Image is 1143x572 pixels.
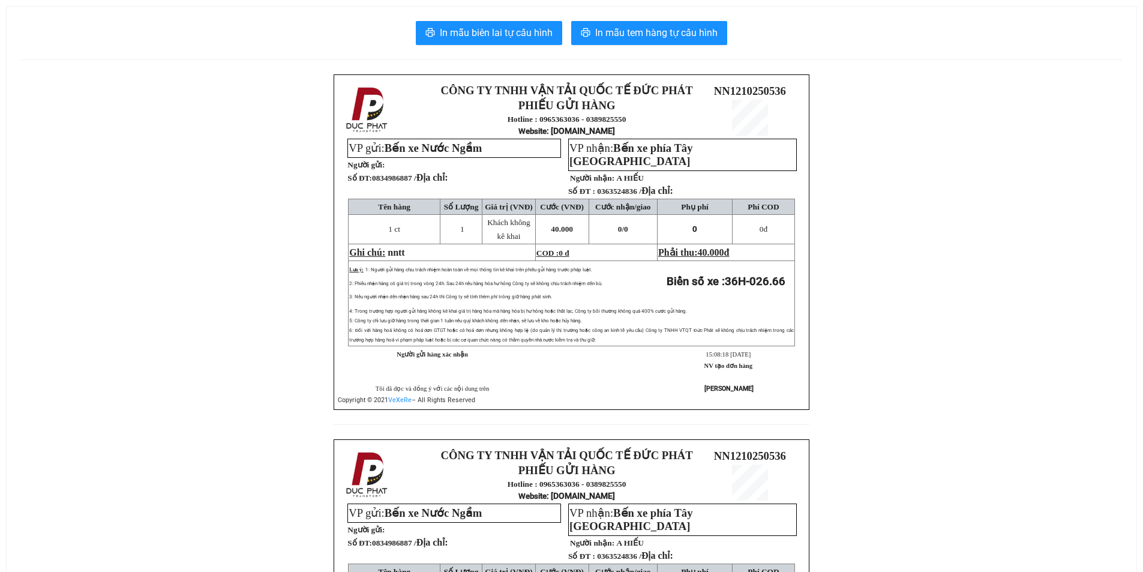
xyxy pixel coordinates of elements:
span: 5: Công ty chỉ lưu giữ hàng trong thời gian 1 tuần nếu quý khách không đến nhận, sẽ lưu về kho ho... [349,318,581,324]
button: printerIn mẫu tem hàng tự cấu hình [571,21,727,45]
span: 0 đ [559,248,569,257]
img: logo [343,450,393,500]
span: 15:08:18 [DATE] [706,351,751,358]
span: Cước nhận/giao [595,202,651,211]
strong: CÔNG TY TNHH VẬN TẢI QUỐC TẾ ĐỨC PHÁT [441,84,693,97]
span: 6: Đối với hàng hoá không có hoá đơn GTGT hoặc có hoá đơn nhưng không hợp lệ (do quản lý thị trườ... [349,328,794,343]
strong: Người gửi: [347,160,385,169]
span: Website [518,127,547,136]
span: 0834986887 / [372,173,448,182]
span: 3: Nếu người nhận đến nhận hàng sau 24h thì Công ty sẽ tính thêm phí trông giữ hàng phát sinh. [349,294,551,300]
span: VP gửi: [349,142,482,154]
span: đ [724,247,730,257]
span: 0363524836 / [597,552,673,561]
strong: Biển số xe : [667,275,785,288]
span: 0/ [618,224,628,233]
strong: Số ĐT: [347,538,448,547]
span: In mẫu tem hàng tự cấu hình [595,25,718,40]
span: A HIẾU [616,173,643,182]
strong: : [DOMAIN_NAME] [518,491,615,501]
strong: Số ĐT: [347,173,448,182]
span: In mẫu biên lai tự cấu hình [440,25,553,40]
span: Bến xe Nước Ngầm [385,507,482,519]
strong: PHIẾU GỬI HÀNG [518,99,616,112]
span: 0 [692,224,697,233]
strong: CÔNG TY TNHH VẬN TẢI QUỐC TẾ ĐỨC PHÁT [441,449,693,462]
a: VeXeRe [388,396,412,404]
span: NN1210250536 [714,85,786,97]
span: 1 ct [388,224,400,233]
span: printer [581,28,590,39]
span: Cước (VNĐ) [540,202,584,211]
strong: Hotline : 0965363036 - 0389825550 [508,115,626,124]
span: Bến xe Nước Ngầm [385,142,482,154]
span: A HIẾU [616,538,643,547]
span: Địa chỉ: [641,185,673,196]
strong: Người nhận: [570,173,614,182]
span: Phải thu: [658,247,729,257]
button: printerIn mẫu biên lai tự cấu hình [416,21,562,45]
span: printer [425,28,435,39]
span: NN1210250536 [714,450,786,462]
span: Phụ phí [681,202,708,211]
span: 0834986887 / [372,538,448,547]
span: Copyright © 2021 – All Rights Reserved [338,396,475,404]
span: Lưu ý: [349,267,363,272]
strong: Số ĐT : [568,552,595,561]
span: 1 [460,224,464,233]
span: 36H-026.66 [725,275,785,288]
span: Ghi chú: [349,247,385,257]
strong: [PERSON_NAME] [704,385,754,393]
span: 40.000 [698,247,724,257]
span: Khách không kê khai [487,218,530,241]
span: Địa chỉ: [641,550,673,561]
span: VP gửi: [349,507,482,519]
span: COD : [536,248,569,257]
span: Bến xe phía Tây [GEOGRAPHIC_DATA] [569,507,692,532]
span: Phí COD [748,202,779,211]
span: 2: Phiếu nhận hàng có giá trị trong vòng 24h. Sau 24h nếu hàng hóa hư hỏng Công ty sẽ không chịu ... [349,281,602,286]
span: Website [518,492,547,501]
span: 0 [760,224,764,233]
span: 1: Người gửi hàng chịu trách nhiệm hoàn toàn về mọi thông tin kê khai trên phiếu gửi hàng trước p... [365,267,592,272]
strong: NV tạo đơn hàng [704,363,752,369]
strong: Người nhận: [570,538,614,547]
strong: Số ĐT : [568,187,595,196]
span: Số Lượng [444,202,479,211]
span: Tên hàng [378,202,410,211]
span: VP nhận: [569,142,692,167]
img: logo [343,85,393,135]
strong: Hotline : 0965363036 - 0389825550 [508,480,626,489]
span: nntt [388,247,404,257]
span: đ [760,224,767,233]
span: 40.000 [551,224,573,233]
span: 4: Trong trường hợp người gửi hàng không kê khai giá trị hàng hóa mà hàng hóa bị hư hỏng hoặc thấ... [349,309,687,314]
span: Bến xe phía Tây [GEOGRAPHIC_DATA] [569,142,692,167]
span: Địa chỉ: [416,537,448,547]
span: 0 [624,224,628,233]
span: Giá trị (VNĐ) [485,202,533,211]
span: Tôi đã đọc và đồng ý với các nội dung trên [376,385,490,392]
strong: Người gửi hàng xác nhận [397,351,468,358]
span: VP nhận: [569,507,692,532]
span: 0363524836 / [597,187,673,196]
strong: PHIẾU GỬI HÀNG [518,464,616,477]
strong: Người gửi: [347,525,385,534]
strong: : [DOMAIN_NAME] [518,126,615,136]
span: Địa chỉ: [416,172,448,182]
